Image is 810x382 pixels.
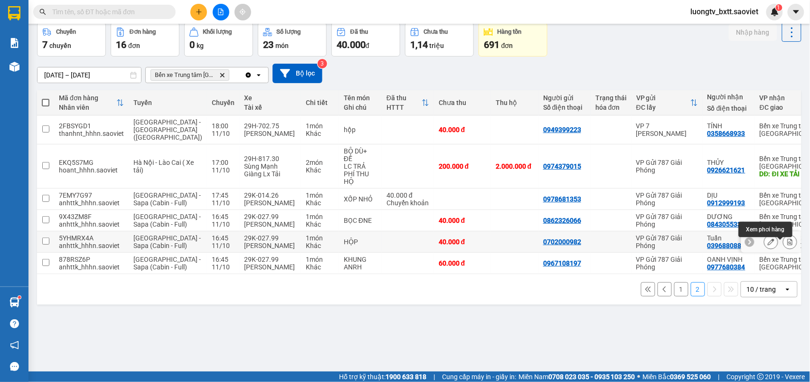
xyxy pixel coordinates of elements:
[636,122,698,137] div: VP 7 [PERSON_NAME]
[244,155,296,162] div: 29H-817.30
[9,38,19,48] img: solution-icon
[386,94,422,102] div: Đã thu
[59,263,124,271] div: anhttk_hhhn.saoviet
[707,105,750,112] div: Số điện thoại
[212,130,235,137] div: 11/10
[212,256,235,263] div: 16:45
[496,99,534,106] div: Thu hộ
[59,213,124,220] div: 9X43ZM8F
[133,191,201,207] span: [GEOGRAPHIC_DATA] - Sapa (Cabin - Full)
[133,213,201,228] span: [GEOGRAPHIC_DATA] - Sapa (Cabin - Full)
[133,99,202,106] div: Tuyến
[439,217,486,224] div: 40.000 đ
[707,199,745,207] div: 0912999193
[39,9,46,15] span: search
[212,166,235,174] div: 11/10
[59,166,124,174] div: hoant_hhhn.saoviet
[54,90,129,115] th: Toggle SortBy
[244,94,296,102] div: Xe
[212,242,235,249] div: 11/10
[59,199,124,207] div: anhttk_hhhn.saoviet
[771,8,779,16] img: icon-new-feature
[707,234,750,242] div: Tuấn
[133,256,201,271] span: [GEOGRAPHIC_DATA] - Sapa (Cabin - Full)
[518,372,635,382] span: Miền Nam
[595,94,627,102] div: Trạng thái
[59,256,124,263] div: 878RSZ6P
[788,4,804,20] button: caret-down
[543,238,581,246] div: 0702000982
[239,9,246,15] span: aim
[784,286,791,293] svg: open
[277,29,301,35] div: Số lượng
[244,104,296,111] div: Tài xế
[184,22,253,57] button: Khối lượng0kg
[196,9,202,15] span: plus
[479,22,547,57] button: Hàng tồn691đơn
[344,256,377,271] div: KHUNG ANRH
[212,213,235,220] div: 16:45
[386,191,429,199] div: 40.000 đ
[59,104,116,111] div: Nhân viên
[189,39,195,50] span: 0
[212,159,235,166] div: 17:00
[133,159,194,174] span: Hà Nội - Lào Cai ( Xe tải)
[670,373,711,381] strong: 0369 525 060
[707,213,750,220] div: DƯƠNG
[306,213,334,220] div: 1 món
[212,263,235,271] div: 11/10
[344,238,377,246] div: HỘP
[707,263,745,271] div: 0977680384
[344,147,377,162] div: BỘ DÙ+ ĐẾ
[59,220,124,228] div: anhttk_hhhn.saoviet
[707,256,750,263] div: OANH VỊNH
[548,373,635,381] strong: 0708 023 035 - 0935 103 250
[10,362,19,371] span: message
[244,199,296,207] div: [PERSON_NAME]
[543,104,586,111] div: Số điện thoại
[128,42,140,49] span: đơn
[729,24,777,41] button: Nhập hàng
[776,4,782,11] sup: 1
[543,217,581,224] div: 0862326066
[757,373,764,380] span: copyright
[212,220,235,228] div: 11/10
[439,162,486,170] div: 200.000 đ
[496,162,534,170] div: 2.000.000 đ
[10,319,19,328] span: question-circle
[337,39,366,50] span: 40.000
[111,22,179,57] button: Đơn hàng16đơn
[484,39,499,50] span: 691
[439,238,486,246] div: 40.000 đ
[306,234,334,242] div: 1 món
[366,42,369,49] span: đ
[10,341,19,350] span: notification
[275,42,289,49] span: món
[212,122,235,130] div: 18:00
[344,217,377,224] div: BỌC ĐNE
[203,29,232,35] div: Khối lượng
[9,297,19,307] img: warehouse-icon
[133,118,202,141] span: [GEOGRAPHIC_DATA] - [GEOGRAPHIC_DATA] ([GEOGRAPHIC_DATA])
[42,39,47,50] span: 7
[59,234,124,242] div: 5YHMRX4A
[707,130,745,137] div: 0358668933
[244,263,296,271] div: [PERSON_NAME]
[263,39,273,50] span: 23
[386,104,422,111] div: HTTT
[691,282,705,296] button: 2
[792,8,801,16] span: caret-down
[543,126,581,134] div: 0949399223
[439,126,486,134] div: 40.000 đ
[212,99,235,106] div: Chuyến
[707,191,750,199] div: DỊU
[306,122,334,130] div: 1 món
[133,234,201,249] span: [GEOGRAPHIC_DATA] - Sapa (Cabin - Full)
[429,42,444,49] span: triệu
[339,372,426,382] span: Hỗ trợ kỹ thuật:
[318,59,327,68] sup: 3
[52,7,164,17] input: Tìm tên, số ĐT hoặc mã đơn
[59,122,124,130] div: 2FBSYGD1
[543,259,581,267] div: 0967108197
[306,130,334,137] div: Khác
